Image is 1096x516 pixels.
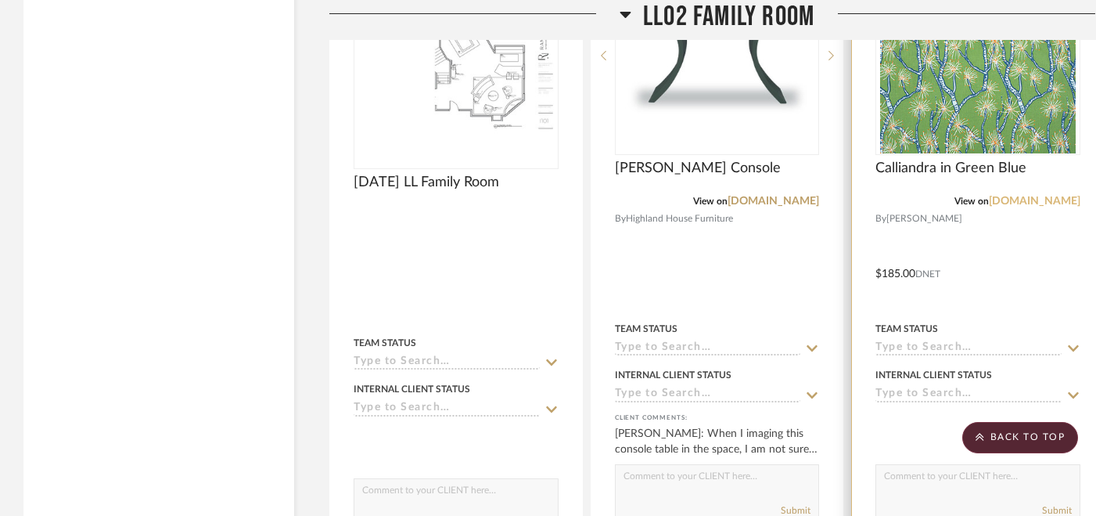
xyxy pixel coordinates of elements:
[626,211,733,226] span: Highland House Furniture
[875,160,1026,177] span: Calliandra in Green Blue
[615,368,731,382] div: Internal Client Status
[615,322,677,336] div: Team Status
[615,426,820,457] div: [PERSON_NAME]: When I imaging this console table in the space, I am not sure I am a fan of it.
[875,211,886,226] span: By
[875,341,1062,356] input: Type to Search…
[354,174,499,191] span: [DATE] LL Family Room
[354,382,470,396] div: Internal Client Status
[355,5,557,135] img: 6.5.2025 LL Family Room
[875,388,1062,402] input: Type to Search…
[615,160,781,177] span: [PERSON_NAME] Console
[615,388,801,402] input: Type to Search…
[354,336,416,350] div: Team Status
[615,341,801,356] input: Type to Search…
[615,211,626,226] span: By
[962,422,1078,453] scroll-to-top-button: BACK TO TOP
[728,196,819,207] a: [DOMAIN_NAME]
[989,196,1080,207] a: [DOMAIN_NAME]
[875,368,992,382] div: Internal Client Status
[886,211,962,226] span: [PERSON_NAME]
[954,197,989,206] span: View on
[354,402,540,417] input: Type to Search…
[875,322,938,336] div: Team Status
[693,197,728,206] span: View on
[354,355,540,370] input: Type to Search…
